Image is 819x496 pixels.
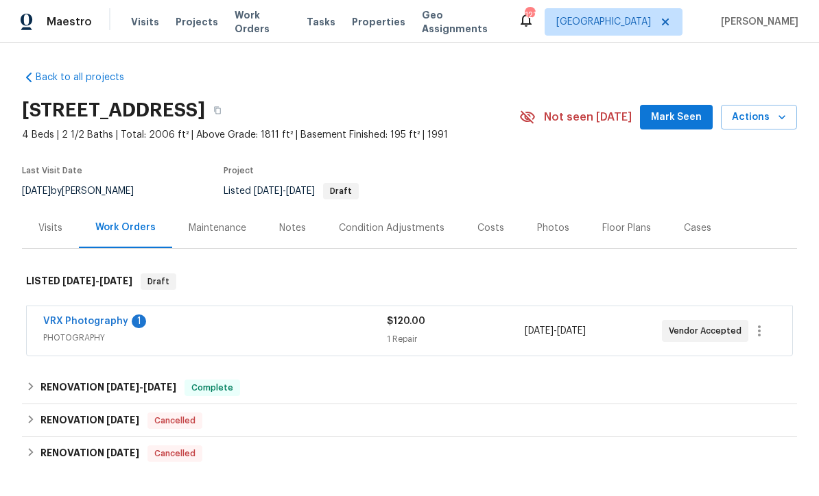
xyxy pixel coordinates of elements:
[99,276,132,286] span: [DATE]
[38,221,62,235] div: Visits
[422,8,501,36] span: Geo Assignments
[95,221,156,234] div: Work Orders
[205,98,230,123] button: Copy Address
[143,382,176,392] span: [DATE]
[556,15,651,29] span: [GEOGRAPHIC_DATA]
[186,381,239,395] span: Complete
[286,186,315,196] span: [DATE]
[149,447,201,460] span: Cancelled
[22,71,154,84] a: Back to all projects
[47,15,92,29] span: Maestro
[142,275,175,288] span: Draft
[235,8,290,36] span: Work Orders
[62,276,132,286] span: -
[224,186,359,196] span: Listed
[131,15,159,29] span: Visits
[22,128,519,142] span: 4 Beds | 2 1/2 Baths | Total: 2006 ft² | Above Grade: 1811 ft² | Basement Finished: 195 ft² | 1991
[149,414,201,427] span: Cancelled
[22,103,205,117] h2: [STREET_ADDRESS]
[477,221,504,235] div: Costs
[669,324,747,338] span: Vendor Accepted
[43,317,128,326] a: VRX Photography
[525,8,534,22] div: 121
[324,187,357,195] span: Draft
[62,276,95,286] span: [DATE]
[254,186,283,196] span: [DATE]
[557,326,586,336] span: [DATE]
[254,186,315,196] span: -
[307,17,335,27] span: Tasks
[22,166,82,175] span: Last Visit Date
[387,317,425,326] span: $120.00
[22,437,797,470] div: RENOVATION [DATE]Cancelled
[721,105,797,130] button: Actions
[43,331,387,345] span: PHOTOGRAPHY
[715,15,798,29] span: [PERSON_NAME]
[387,332,524,346] div: 1 Repair
[176,15,218,29] span: Projects
[132,314,146,328] div: 1
[602,221,651,235] div: Floor Plans
[40,412,139,429] h6: RENOVATION
[106,382,139,392] span: [DATE]
[22,371,797,404] div: RENOVATION [DATE]-[DATE]Complete
[40,445,139,462] h6: RENOVATION
[352,15,405,29] span: Properties
[537,221,569,235] div: Photos
[22,260,797,303] div: LISTED [DATE]-[DATE]Draft
[279,221,306,235] div: Notes
[684,221,711,235] div: Cases
[22,183,150,199] div: by [PERSON_NAME]
[26,273,132,290] h6: LISTED
[525,324,586,338] span: -
[544,110,632,124] span: Not seen [DATE]
[106,448,139,458] span: [DATE]
[106,415,139,425] span: [DATE]
[22,186,51,196] span: [DATE]
[22,404,797,437] div: RENOVATION [DATE]Cancelled
[189,221,246,235] div: Maintenance
[40,380,176,396] h6: RENOVATION
[525,326,554,336] span: [DATE]
[224,166,254,175] span: Project
[106,382,176,392] span: -
[640,105,713,130] button: Mark Seen
[651,109,702,126] span: Mark Seen
[339,221,444,235] div: Condition Adjustments
[732,109,786,126] span: Actions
